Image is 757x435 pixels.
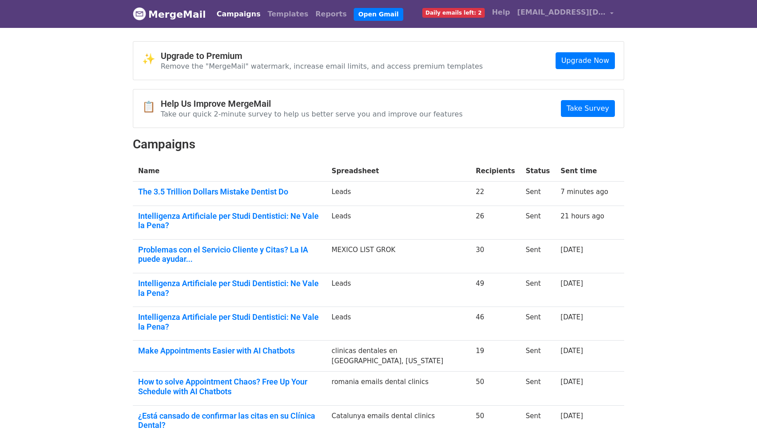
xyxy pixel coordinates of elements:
[471,372,521,405] td: 50
[471,273,521,307] td: 49
[326,341,471,372] td: clinicas dentales en [GEOGRAPHIC_DATA], [US_STATE]
[133,137,624,152] h2: Campaigns
[419,4,488,21] a: Daily emails left: 2
[138,211,321,230] a: Intelligenza Artificiale per Studi Dentistici: Ne Vale la Pena?
[471,161,521,182] th: Recipients
[326,307,471,341] td: Leads
[471,182,521,206] td: 22
[560,246,583,254] a: [DATE]
[213,5,264,23] a: Campaigns
[264,5,312,23] a: Templates
[560,378,583,386] a: [DATE]
[514,4,617,24] a: [EMAIL_ADDRESS][DOMAIN_NAME]
[471,239,521,273] td: 30
[560,212,604,220] a: 21 hours ago
[520,161,555,182] th: Status
[161,98,463,109] h4: Help Us Improve MergeMail
[520,182,555,206] td: Sent
[138,245,321,264] a: Problemas con el Servicio Cliente y Citas? La IA puede ayudar...
[520,206,555,239] td: Sent
[133,161,326,182] th: Name
[138,411,321,430] a: ¿Está cansado de confirmar las citas en su Clínica Dental?
[138,279,321,298] a: Intelligenza Artificiale per Studi Dentistici: Ne Vale la Pena?
[520,341,555,372] td: Sent
[561,100,615,117] a: Take Survey
[520,273,555,307] td: Sent
[138,187,321,197] a: The 3.5 Trillion Dollars Mistake Dentist Do
[161,109,463,119] p: Take our quick 2-minute survey to help us better serve you and improve our features
[560,188,608,196] a: 7 minutes ago
[556,52,615,69] a: Upgrade Now
[138,312,321,331] a: Intelligenza Artificiale per Studi Dentistici: Ne Vale la Pena?
[326,273,471,307] td: Leads
[326,161,471,182] th: Spreadsheet
[520,307,555,341] td: Sent
[555,161,614,182] th: Sent time
[422,8,485,18] span: Daily emails left: 2
[138,377,321,396] a: How to solve Appointment Chaos? Free Up Your Schedule with AI Chatbots
[161,62,483,71] p: Remove the "MergeMail" watermark, increase email limits, and access premium templates
[133,7,146,20] img: MergeMail logo
[560,412,583,420] a: [DATE]
[471,341,521,372] td: 19
[560,347,583,355] a: [DATE]
[326,239,471,273] td: MEXICO LIST GROK
[142,53,161,66] span: ✨
[326,182,471,206] td: Leads
[517,7,606,18] span: [EMAIL_ADDRESS][DOMAIN_NAME]
[354,8,403,21] a: Open Gmail
[520,239,555,273] td: Sent
[488,4,514,21] a: Help
[138,346,321,356] a: Make Appointments Easier with AI Chatbots
[520,372,555,405] td: Sent
[326,206,471,239] td: Leads
[142,101,161,113] span: 📋
[326,372,471,405] td: romania emails dental clinics
[133,5,206,23] a: MergeMail
[560,313,583,321] a: [DATE]
[471,206,521,239] td: 26
[471,307,521,341] td: 46
[161,50,483,61] h4: Upgrade to Premium
[312,5,351,23] a: Reports
[560,280,583,287] a: [DATE]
